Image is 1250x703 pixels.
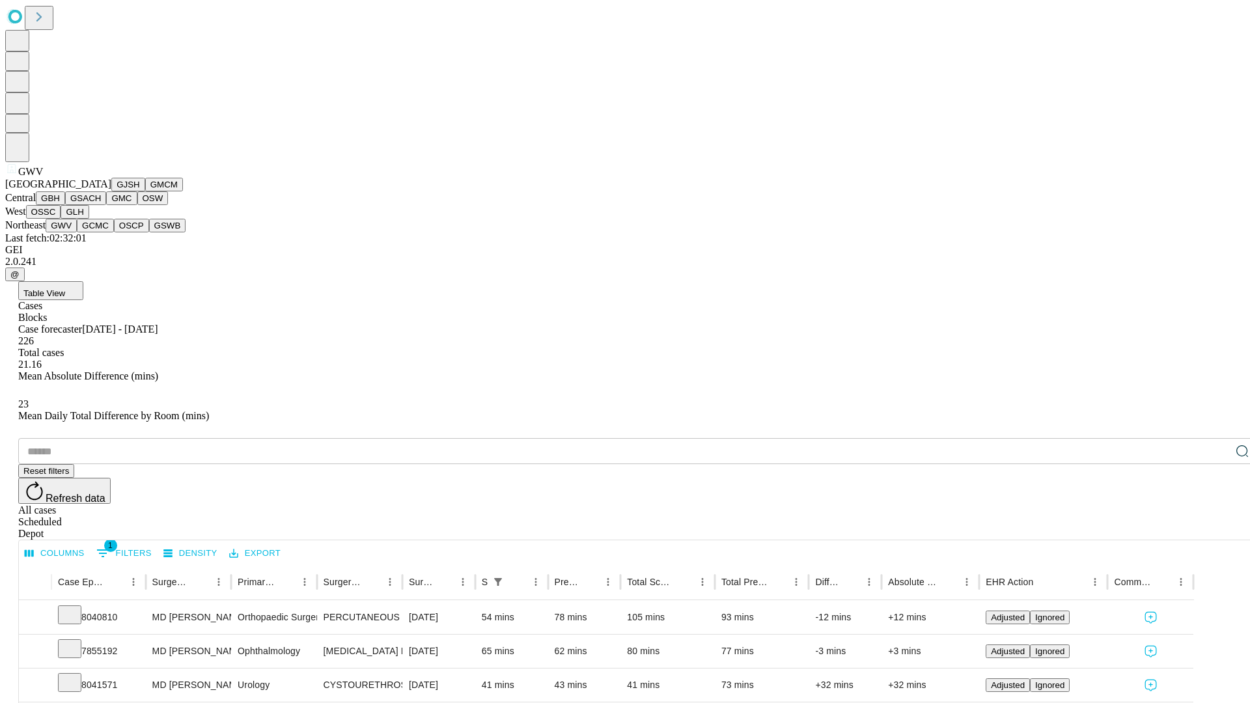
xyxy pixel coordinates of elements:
div: Predicted In Room Duration [555,577,580,587]
span: Refresh data [46,493,105,504]
span: Mean Daily Total Difference by Room (mins) [18,410,209,421]
span: Ignored [1035,613,1064,622]
button: Sort [1154,573,1172,591]
button: GSACH [65,191,106,205]
button: GMCM [145,178,183,191]
button: Menu [1086,573,1104,591]
div: Comments [1114,577,1152,587]
div: GEI [5,244,1245,256]
div: Surgeon Name [152,577,190,587]
div: MD [PERSON_NAME] [152,635,225,668]
button: Sort [106,573,124,591]
div: [DATE] [409,635,469,668]
div: 43 mins [555,669,615,702]
button: OSSC [26,205,61,219]
button: Menu [296,573,314,591]
button: GJSH [111,178,145,191]
span: Adjusted [991,613,1025,622]
button: Expand [25,641,45,663]
div: +12 mins [888,601,973,634]
button: Menu [381,573,399,591]
div: Case Epic Id [58,577,105,587]
div: Surgery Name [324,577,361,587]
span: 23 [18,398,29,409]
div: MD [PERSON_NAME] [152,601,225,634]
div: 41 mins [482,669,542,702]
div: 41 mins [627,669,708,702]
div: Scheduled In Room Duration [482,577,488,587]
div: -3 mins [815,635,875,668]
span: Mean Absolute Difference (mins) [18,370,158,381]
div: Absolute Difference [888,577,938,587]
span: West [5,206,26,217]
span: Last fetch: 02:32:01 [5,232,87,243]
div: Surgery Date [409,577,434,587]
span: Northeast [5,219,46,230]
button: Sort [508,573,527,591]
div: [DATE] [409,669,469,702]
button: GCMC [77,219,114,232]
span: @ [10,269,20,279]
button: Sort [277,573,296,591]
span: [GEOGRAPHIC_DATA] [5,178,111,189]
span: Total cases [18,347,64,358]
button: Adjusted [986,611,1030,624]
span: Adjusted [991,646,1025,656]
div: Urology [238,669,310,702]
div: 1 active filter [489,573,507,591]
button: Menu [860,573,878,591]
button: Sort [363,573,381,591]
button: GLH [61,205,89,219]
button: Sort [436,573,454,591]
div: MD [PERSON_NAME] [152,669,225,702]
button: Table View [18,281,83,300]
div: 8041571 [58,669,139,702]
button: Menu [787,573,805,591]
button: GBH [36,191,65,205]
button: GSWB [149,219,186,232]
div: Orthopaedic Surgery [238,601,310,634]
div: [DATE] [409,601,469,634]
div: PERCUTANEOUS FIXATION PROXIMAL [MEDICAL_DATA] [324,601,396,634]
div: +32 mins [815,669,875,702]
div: Total Scheduled Duration [627,577,674,587]
span: Adjusted [991,680,1025,690]
span: Central [5,192,36,203]
button: Ignored [1030,611,1070,624]
div: EHR Action [986,577,1033,587]
button: Show filters [489,573,507,591]
div: 65 mins [482,635,542,668]
div: Total Predicted Duration [721,577,768,587]
div: CYSTOURETHROSCOPY WITH INSERTION OF URETHRAL [MEDICAL_DATA] [324,669,396,702]
div: 93 mins [721,601,803,634]
button: GWV [46,219,77,232]
span: Ignored [1035,646,1064,656]
button: Ignored [1030,644,1070,658]
span: Case forecaster [18,324,82,335]
div: +32 mins [888,669,973,702]
button: Menu [958,573,976,591]
button: Select columns [21,544,88,564]
button: Sort [769,573,787,591]
button: Show filters [93,543,155,564]
div: 73 mins [721,669,803,702]
div: Ophthalmology [238,635,310,668]
div: Primary Service [238,577,275,587]
div: 54 mins [482,601,542,634]
button: Refresh data [18,478,111,504]
button: Density [160,544,221,564]
button: Menu [1172,573,1190,591]
span: Table View [23,288,65,298]
span: Ignored [1035,680,1064,690]
span: 21.16 [18,359,42,370]
button: Menu [693,573,712,591]
button: Expand [25,674,45,697]
div: 105 mins [627,601,708,634]
button: @ [5,268,25,281]
div: 62 mins [555,635,615,668]
button: Expand [25,607,45,629]
button: Sort [191,573,210,591]
span: 1 [104,539,117,552]
button: Reset filters [18,464,74,478]
div: 2.0.241 [5,256,1245,268]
